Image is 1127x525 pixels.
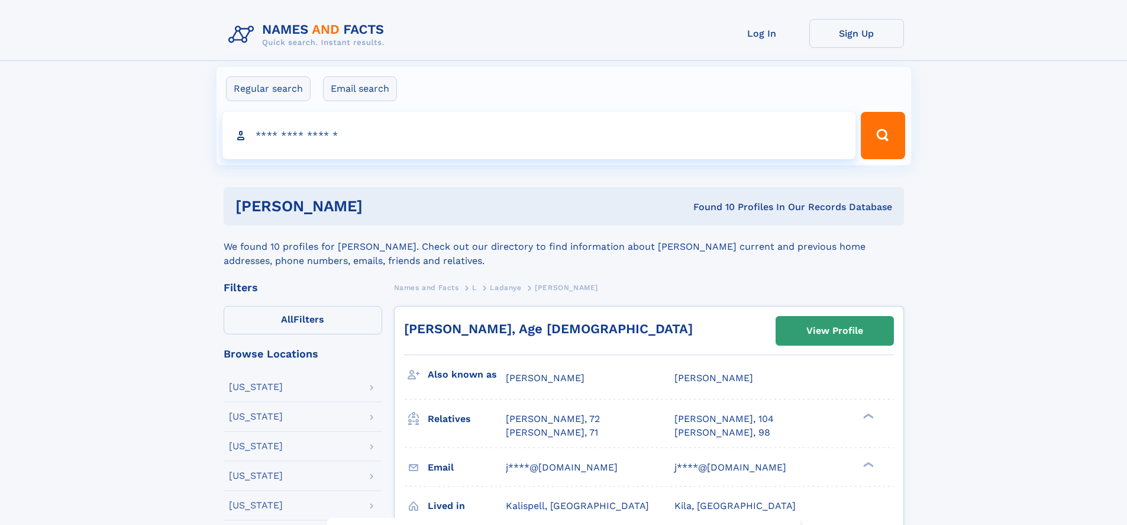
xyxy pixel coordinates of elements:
h1: [PERSON_NAME] [235,199,528,214]
div: ❯ [860,413,874,420]
input: search input [222,112,856,159]
label: Filters [224,306,382,334]
a: Names and Facts [394,280,459,295]
div: We found 10 profiles for [PERSON_NAME]. Check out our directory to find information about [PERSON... [224,226,904,268]
a: L [472,280,477,295]
button: Search Button [861,112,905,159]
a: View Profile [776,317,893,345]
div: [US_STATE] [229,382,283,392]
span: Ladanye [490,284,521,292]
a: Ladanye [490,280,521,295]
a: [PERSON_NAME], 104 [674,413,774,426]
div: Browse Locations [224,349,382,359]
div: [US_STATE] [229,442,283,451]
span: All [281,314,293,325]
span: Kila, [GEOGRAPHIC_DATA] [674,500,796,511]
div: View Profile [806,317,863,344]
span: [PERSON_NAME] [506,372,585,384]
span: L [472,284,477,292]
label: Regular search [226,76,311,101]
label: Email search [323,76,397,101]
div: Found 10 Profiles In Our Records Database [528,201,892,214]
div: [US_STATE] [229,501,283,510]
h3: Email [428,458,506,478]
a: [PERSON_NAME], 98 [674,426,770,439]
div: [US_STATE] [229,412,283,421]
a: [PERSON_NAME], Age [DEMOGRAPHIC_DATA] [404,321,693,336]
span: [PERSON_NAME] [674,372,753,384]
h3: Relatives [428,409,506,429]
h3: Also known as [428,365,506,385]
span: [PERSON_NAME] [535,284,598,292]
a: [PERSON_NAME], 72 [506,413,600,426]
img: Logo Names and Facts [224,19,394,51]
a: Sign Up [809,19,904,48]
div: ❯ [860,460,874,468]
div: [US_STATE] [229,471,283,481]
a: [PERSON_NAME], 71 [506,426,598,439]
a: Log In [715,19,809,48]
div: Filters [224,282,382,293]
h3: Lived in [428,496,506,516]
span: Kalispell, [GEOGRAPHIC_DATA] [506,500,649,511]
